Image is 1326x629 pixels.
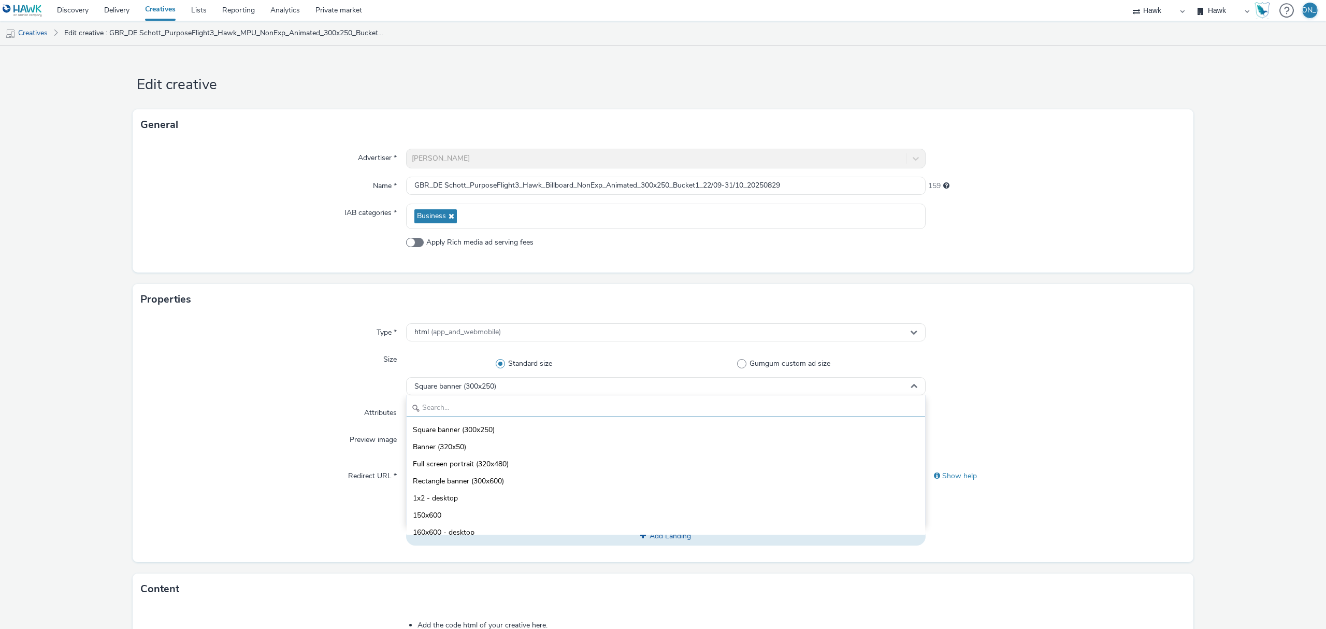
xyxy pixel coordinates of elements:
h1: Edit creative [133,75,1193,95]
span: Banner (320x50) [413,442,466,452]
span: 150x600 [413,510,441,521]
span: Add Landing [650,531,691,541]
label: Name * [369,177,401,191]
input: Name [406,177,926,195]
span: html [414,328,501,337]
span: 159 [928,181,941,191]
span: Standard size [508,359,552,369]
span: Rectangle banner (300x600) [413,476,504,487]
h3: Properties [140,292,191,307]
span: 160x600 - desktop [413,527,474,538]
button: Add Landing [406,527,926,545]
span: Gumgum custom ad size [750,359,830,369]
label: IAB categories * [340,204,401,218]
div: Maximum 255 characters [943,181,949,191]
span: Full screen portrait (320x480) [413,459,509,469]
span: Apply Rich media ad serving fees [426,237,534,248]
img: undefined Logo [3,4,42,17]
label: Attributes [360,404,401,418]
label: Preview image [345,431,401,445]
h3: Content [140,581,179,597]
input: Search... [407,399,925,417]
img: mobile [5,28,16,39]
label: Size [379,350,401,365]
a: Edit creative : GBR_DE Schott_PurposeFlight3_Hawk_MPU_NonExp_Animated_300x250_Bucket1_22/09-31/10... [59,21,391,46]
label: Type * [372,323,401,338]
span: (app_and_webmobile) [431,327,501,337]
label: Advertiser * [354,149,401,163]
h3: General [140,117,178,133]
img: Hawk Academy [1255,2,1270,19]
span: 1x2 - desktop [413,493,458,504]
label: Redirect URL * [344,467,401,481]
span: Square banner (300x250) [414,382,496,391]
span: Square banner (300x250) [413,425,495,435]
a: Hawk Academy [1255,2,1274,19]
div: Show help [926,467,1186,485]
span: Business [417,212,446,221]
